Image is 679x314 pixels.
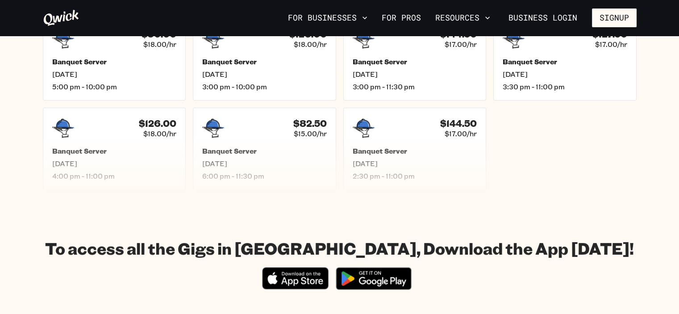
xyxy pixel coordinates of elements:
[202,159,327,168] span: [DATE]
[52,147,177,155] h5: Banquet Server
[445,129,477,138] span: $17.00/hr
[139,118,176,129] h4: $126.00
[440,118,477,129] h4: $144.50
[293,118,327,129] h4: $82.50
[503,57,627,66] h5: Banquet Server
[343,18,487,100] a: $144.50$17.00/hrBanquet Server[DATE]3:00 pm - 11:30 pm
[503,70,627,79] span: [DATE]
[52,82,177,91] span: 5:00 pm - 10:00 pm
[52,172,177,180] span: 4:00 pm - 11:00 pm
[193,108,336,190] a: $82.50$15.00/hrBanquet Server[DATE]6:00 pm - 11:30 pm
[353,172,477,180] span: 2:30 pm - 11:00 pm
[52,70,177,79] span: [DATE]
[503,82,627,91] span: 3:30 pm - 11:00 pm
[353,70,477,79] span: [DATE]
[343,108,487,190] a: $144.50$17.00/hrBanquet Server[DATE]2:30 pm - 11:00 pm
[202,82,327,91] span: 3:00 pm - 10:00 pm
[294,40,327,49] span: $18.00/hr
[330,262,417,295] img: Get it on Google Play
[595,40,627,49] span: $17.00/hr
[493,18,637,100] a: $127.50$17.00/hrBanquet Server[DATE]3:30 pm - 11:00 pm
[143,129,176,138] span: $18.00/hr
[445,40,477,49] span: $17.00/hr
[501,8,585,27] a: Business Login
[353,147,477,155] h5: Banquet Server
[193,18,336,100] a: $126.00$18.00/hrBanquet Server[DATE]3:00 pm - 10:00 pm
[143,40,176,49] span: $18.00/hr
[202,172,327,180] span: 6:00 pm - 11:30 pm
[52,159,177,168] span: [DATE]
[592,8,637,27] button: Signup
[43,18,186,100] a: $90.00$18.00/hrBanquet Server[DATE]5:00 pm - 10:00 pm
[284,10,371,25] button: For Businesses
[202,147,327,155] h5: Banquet Server
[294,129,327,138] span: $15.00/hr
[432,10,494,25] button: Resources
[202,70,327,79] span: [DATE]
[378,10,425,25] a: For Pros
[202,57,327,66] h5: Banquet Server
[262,282,329,291] a: Download on the App Store
[43,108,186,190] a: $126.00$18.00/hrBanquet Server[DATE]4:00 pm - 11:00 pm
[353,159,477,168] span: [DATE]
[45,238,634,258] h1: To access all the Gigs in [GEOGRAPHIC_DATA], Download the App [DATE]!
[52,57,177,66] h5: Banquet Server
[353,82,477,91] span: 3:00 pm - 11:30 pm
[353,57,477,66] h5: Banquet Server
